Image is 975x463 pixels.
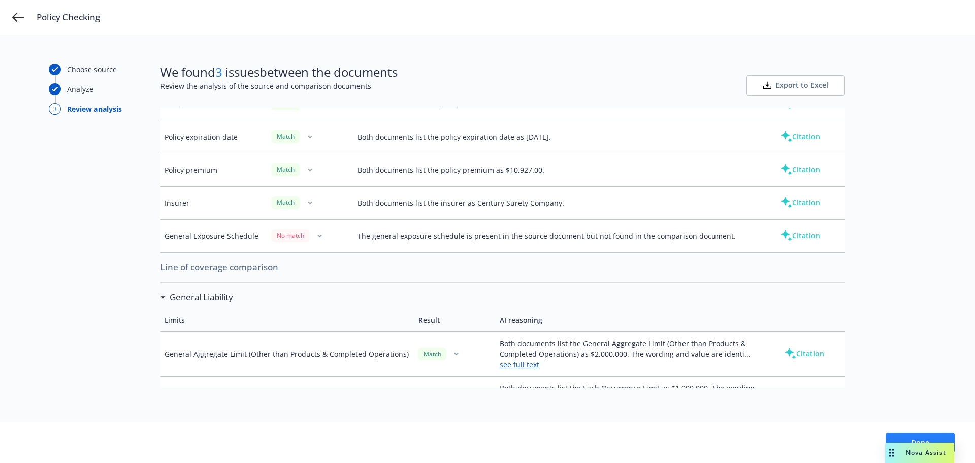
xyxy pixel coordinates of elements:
[906,448,946,457] span: Nova Assist
[67,64,117,75] div: Choose source
[160,308,414,332] td: Limits
[160,220,268,253] td: General Exposure Schedule
[160,291,233,304] div: General Liability
[353,153,760,187] td: Both documents list the policy premium as $10,927.00.
[911,438,929,447] span: Done
[764,127,836,147] button: Citation
[37,11,100,23] span: Policy Checking
[886,433,955,453] button: Done
[496,331,764,376] td: Both documents list the General Aggregate Limit (Other than Products & Completed Operations) as $...
[885,443,898,463] div: Drag to move
[160,257,845,278] span: Line of coverage comparison
[49,103,61,115] div: 3
[764,226,836,246] button: Citation
[353,120,760,153] td: Both documents list the policy expiration date as [DATE].
[353,187,760,220] td: Both documents list the insurer as Century Surety Company.
[160,81,398,91] span: Review the analysis of the source and comparison documents
[885,443,954,463] button: Nova Assist
[775,80,828,90] span: Export to Excel
[746,75,845,96] button: Export to Excel
[768,344,840,364] button: Citation
[160,153,268,187] td: Policy premium
[496,376,764,421] td: Both documents list the Each Occurrence Limit as $1,000,000. The wording and value are identical ...
[160,376,414,421] td: Each Occurrence Limit
[160,187,268,220] td: Insurer
[272,130,300,143] div: Match
[418,348,446,360] div: Match
[67,84,93,95] div: Analyze
[160,64,398,81] span: We found issues between the documents
[272,163,300,176] div: Match
[272,196,300,209] div: Match
[215,64,222,80] span: 3
[500,360,539,369] a: see full text
[414,308,496,332] td: Result
[170,291,233,304] h3: General Liability
[160,331,414,376] td: General Aggregate Limit (Other than Products & Completed Operations)
[67,104,122,114] div: Review analysis
[353,220,760,253] td: The general exposure schedule is present in the source document but not found in the comparison d...
[764,160,836,180] button: Citation
[496,308,764,332] td: AI reasoning
[160,120,268,153] td: Policy expiration date
[764,193,836,213] button: Citation
[272,229,309,242] div: No match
